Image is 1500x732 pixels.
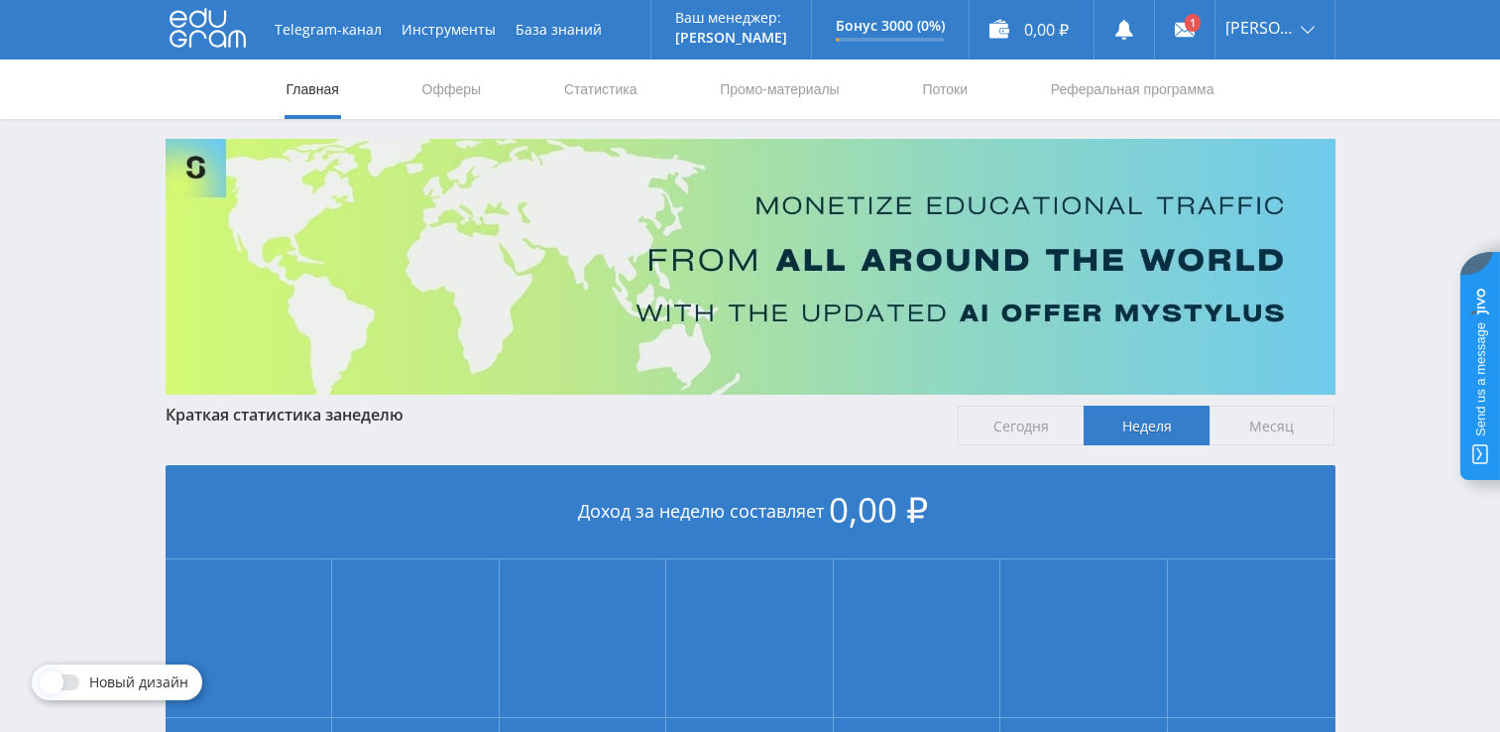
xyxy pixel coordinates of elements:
div: Краткая статистика за [166,406,939,424]
a: Главная [285,60,341,119]
a: Потоки [920,60,970,119]
p: [PERSON_NAME] [675,30,787,46]
a: Промо-материалы [718,60,841,119]
img: Banner [166,139,1335,395]
span: Неделя [1084,406,1210,445]
span: Месяц [1210,406,1335,445]
p: Бонус 3000 (0%) [836,18,945,34]
span: Сегодня [958,406,1084,445]
span: неделю [342,404,404,426]
span: 0,00 ₽ [829,486,928,533]
a: Реферальная программа [1049,60,1216,119]
p: Ваш менеджер: [675,10,787,26]
span: [PERSON_NAME] [1225,20,1295,36]
a: Статистика [562,60,639,119]
div: Доход за неделю составляет [166,465,1335,559]
span: Новый дизайн [89,674,188,690]
a: Офферы [420,60,484,119]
